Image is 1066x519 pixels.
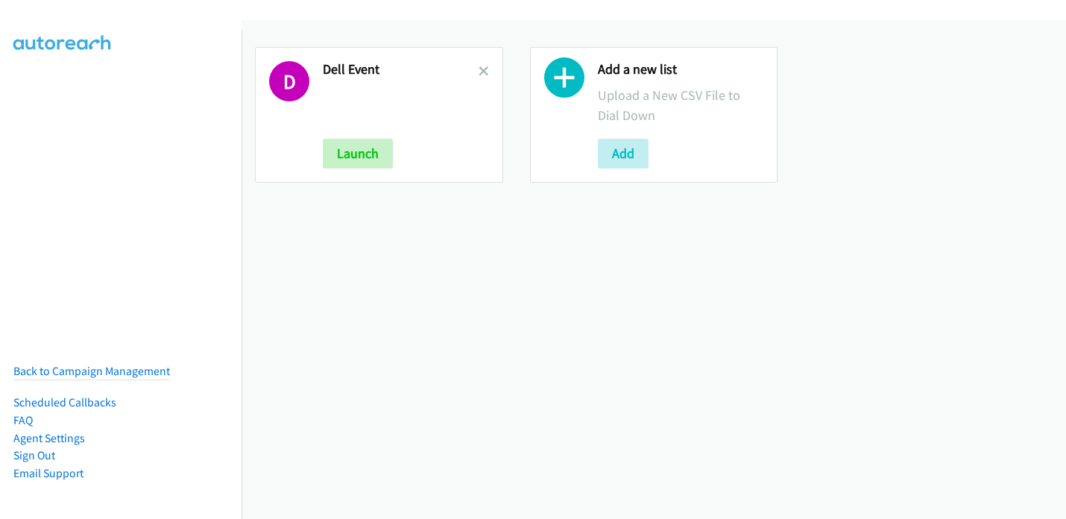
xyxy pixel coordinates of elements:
p: Upload a New CSV File to Dial Down [598,85,764,125]
h1: D [269,61,309,101]
h2: Dell Event [323,61,479,78]
a: Sign Out [13,448,55,462]
a: Agent Settings [13,431,85,445]
a: Scheduled Callbacks [13,395,116,409]
h2: Add a new list [598,61,764,78]
a: Back to Campaign Management [13,364,170,378]
a: Email Support [13,466,83,480]
button: Add [598,139,649,169]
a: FAQ [13,413,33,427]
button: Launch [323,139,393,169]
